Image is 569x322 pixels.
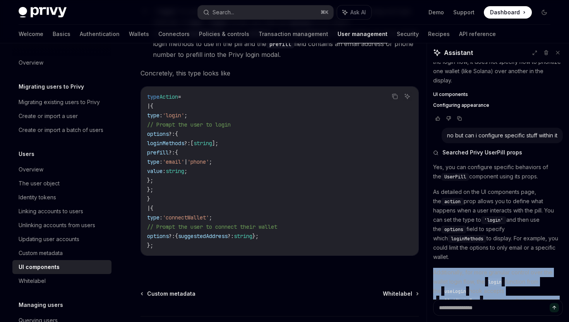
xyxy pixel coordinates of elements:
[147,130,169,137] span: options
[166,168,184,175] span: string
[433,91,563,98] a: UI components
[453,9,475,16] a: Support
[141,290,195,298] a: Custom metadata
[320,9,329,15] span: ⌘ K
[147,223,277,230] span: // Prompt the user to connect their wallet
[12,109,111,123] a: Create or import a user
[459,25,496,43] a: API reference
[159,158,163,165] span: :
[19,165,43,174] div: Overview
[19,207,83,216] div: Linking accounts to users
[147,140,184,147] span: loginMethods
[19,111,78,121] div: Create or import a user
[484,217,503,223] span: 'login'
[484,6,532,19] a: Dashboard
[19,179,60,188] div: The user object
[433,102,563,108] a: Configuring appearance
[12,163,111,176] a: Overview
[194,140,212,147] span: string
[12,246,111,260] a: Custom metadata
[147,168,163,175] span: value
[444,174,466,180] span: UserPill
[163,158,184,165] span: 'email'
[53,25,70,43] a: Basics
[169,130,175,137] span: ?:
[12,95,111,109] a: Migrating existing users to Privy
[147,158,159,165] span: type
[147,195,150,202] span: }
[397,25,419,43] a: Security
[141,68,419,79] span: Concretely, this type looks like
[19,235,79,244] div: Updating user accounts
[213,8,234,17] div: Search...
[184,112,187,119] span: ;
[163,168,166,175] span: :
[190,140,194,147] span: [
[488,279,502,285] span: login
[80,25,120,43] a: Authentication
[199,25,249,43] a: Policies & controls
[147,112,159,119] span: type
[19,58,43,67] div: Overview
[147,186,153,193] span: };
[178,233,228,240] span: suggestedAddress
[451,236,483,242] span: loginMethods
[12,123,111,137] a: Create or import a batch of users
[147,242,153,249] span: };
[12,232,111,246] a: Updating user accounts
[175,149,178,156] span: {
[383,290,412,298] span: Whitelabel
[19,221,95,230] div: Unlinking accounts from users
[234,233,252,240] span: string
[12,218,111,232] a: Unlinking accounts from users
[19,98,100,107] div: Migrating existing users to Privy
[184,158,187,165] span: |
[175,130,178,137] span: {
[490,9,520,16] span: Dashboard
[169,233,175,240] span: ?:
[175,233,178,240] span: {
[447,132,557,139] div: no but can i configure specific stuff within it
[147,290,195,298] span: Custom metadata
[147,177,153,184] span: };
[433,163,563,181] p: Yes, you can configure specific behaviors of the component using its props.
[19,25,43,43] a: Welcome
[19,276,46,286] div: Whitelabel
[19,125,103,135] div: Create or import a batch of users
[19,7,67,18] img: dark logo
[402,91,412,101] button: Ask AI
[147,233,169,240] span: options
[184,168,187,175] span: ;
[12,56,111,70] a: Overview
[147,205,150,212] span: |
[433,187,563,262] p: As detailed on the UI components page, the prop allows you to define what happens when a user int...
[12,260,111,274] a: UI components
[550,303,559,312] button: Send message
[187,158,209,165] span: 'phone'
[147,121,231,128] span: // Prompt the user to login
[212,140,218,147] span: ];
[209,214,212,221] span: ;
[538,6,550,19] button: Toggle dark mode
[19,82,84,91] h5: Migrating users to Privy
[169,149,175,156] span: ?:
[428,25,450,43] a: Recipes
[252,233,259,240] span: };
[19,193,56,202] div: Identity tokens
[209,158,212,165] span: ;
[150,205,153,212] span: {
[19,300,63,310] h5: Managing users
[444,48,473,57] span: Assistant
[184,140,190,147] span: ?:
[19,262,60,272] div: UI components
[433,48,563,85] p: While the documentation shows how to customize the login flow, it does not specify how to priorit...
[163,112,184,119] span: 'login'
[338,25,387,43] a: User management
[159,214,163,221] span: :
[150,103,153,110] span: {
[163,214,209,221] span: 'connectWallet'
[350,9,366,16] span: Ask AI
[442,149,522,156] span: Searched Privy UserPill props
[178,93,181,100] span: =
[158,25,190,43] a: Connectors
